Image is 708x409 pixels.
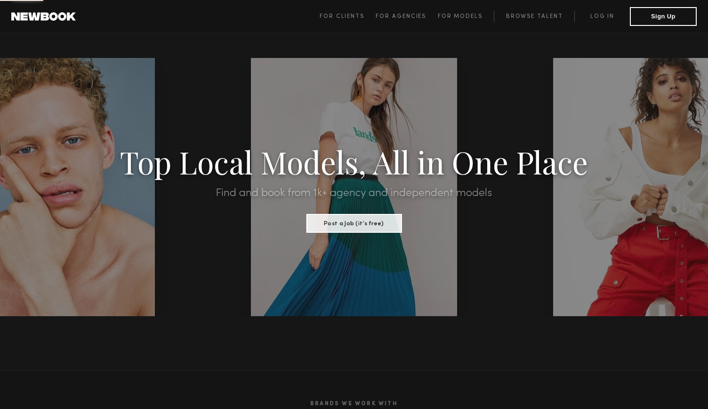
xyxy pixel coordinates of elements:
button: Sign Up [630,7,697,26]
a: For Models [438,11,494,22]
span: For Models [438,14,483,19]
h2: Find and book from 1k+ agency and independent models [53,188,655,199]
a: Browse Talent [494,11,574,22]
a: Post a Job (it’s free) [306,217,402,228]
button: Post a Job (it’s free) [306,214,402,233]
a: For Agencies [376,11,437,22]
span: For Agencies [376,14,426,19]
a: Log in [574,11,630,22]
a: For Clients [320,11,376,22]
span: For Clients [320,14,364,19]
h1: Top Local Models, All in One Place [53,147,655,176]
